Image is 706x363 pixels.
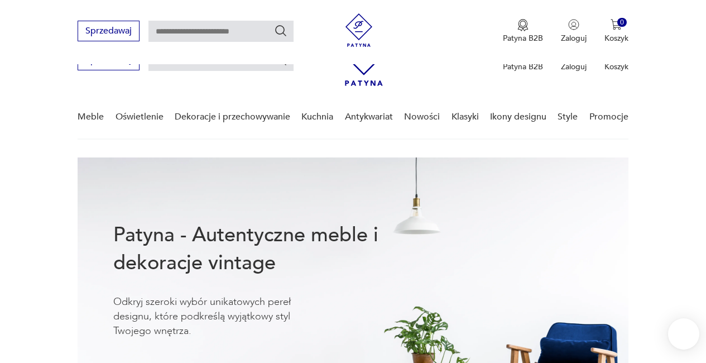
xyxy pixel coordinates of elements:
[78,28,140,36] a: Sprzedawaj
[668,318,699,350] iframe: Smartsupp widget button
[611,19,622,30] img: Ikona koszyka
[113,221,410,277] h1: Patyna - Autentyczne meble i dekoracje vintage
[604,19,628,44] button: 0Koszyk
[274,24,287,37] button: Szukaj
[301,95,333,138] a: Kuchnia
[503,61,543,72] p: Patyna B2B
[604,33,628,44] p: Koszyk
[175,95,290,138] a: Dekoracje i przechowywanie
[561,61,587,72] p: Zaloguj
[78,21,140,41] button: Sprzedawaj
[558,95,578,138] a: Style
[561,33,587,44] p: Zaloguj
[345,95,393,138] a: Antykwariat
[342,13,376,47] img: Patyna - sklep z meblami i dekoracjami vintage
[78,95,104,138] a: Meble
[568,19,579,30] img: Ikonka użytkownika
[503,33,543,44] p: Patyna B2B
[404,95,440,138] a: Nowości
[490,95,546,138] a: Ikony designu
[116,95,164,138] a: Oświetlenie
[113,295,325,338] p: Odkryj szeroki wybór unikatowych pereł designu, które podkreślą wyjątkowy styl Twojego wnętrza.
[517,19,529,31] img: Ikona medalu
[589,95,628,138] a: Promocje
[503,19,543,44] a: Ikona medaluPatyna B2B
[561,19,587,44] button: Zaloguj
[617,18,627,27] div: 0
[604,61,628,72] p: Koszyk
[78,57,140,65] a: Sprzedawaj
[452,95,479,138] a: Klasyki
[503,19,543,44] button: Patyna B2B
